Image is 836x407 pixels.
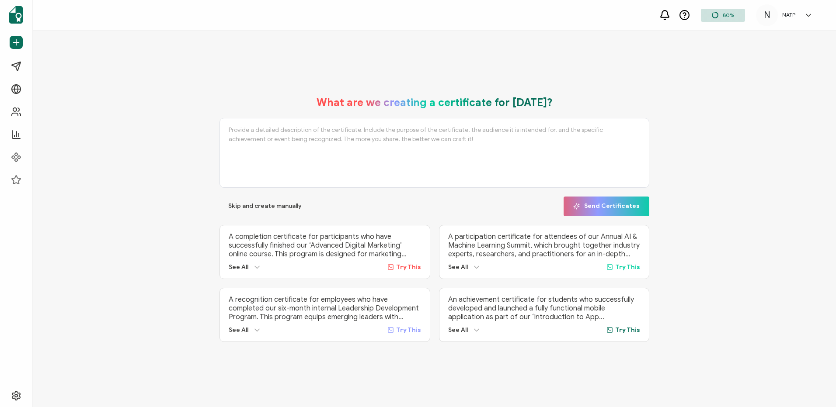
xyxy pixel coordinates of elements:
[229,326,248,334] span: See All
[229,263,248,271] span: See All
[448,232,640,259] p: A participation certificate for attendees of our Annual AI & Machine Learning Summit, which broug...
[615,263,640,271] span: Try This
[229,295,421,321] p: A recognition certificate for employees who have completed our six-month internal Leadership Deve...
[317,96,553,109] h1: What are we creating a certificate for [DATE]?
[564,197,649,216] button: Send Certificates
[219,197,310,216] button: Skip and create manually
[9,6,23,24] img: sertifier-logomark-colored.svg
[448,326,468,334] span: See All
[573,203,640,210] span: Send Certificates
[448,263,468,271] span: See All
[396,326,421,334] span: Try This
[396,263,421,271] span: Try This
[764,9,770,22] span: N
[782,12,795,18] h5: NATP
[792,365,836,407] iframe: Chat Widget
[615,326,640,334] span: Try This
[448,295,640,321] p: An achievement certificate for students who successfully developed and launched a fully functiona...
[228,203,302,209] span: Skip and create manually
[723,12,734,18] span: 80%
[229,232,421,259] p: A completion certificate for participants who have successfully finished our ‘Advanced Digital Ma...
